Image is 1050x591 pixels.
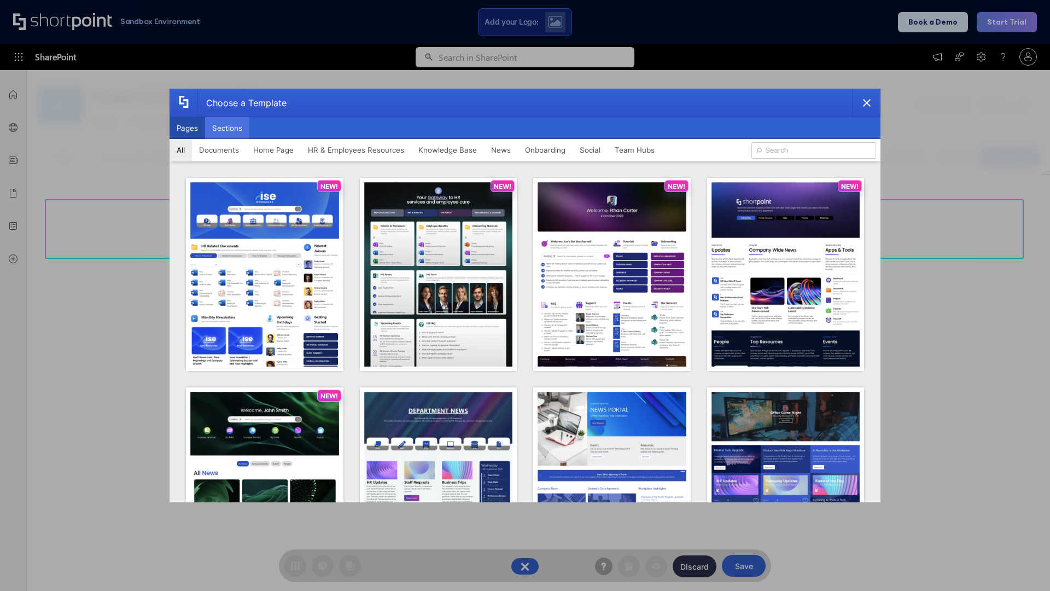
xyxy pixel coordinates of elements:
[320,392,338,400] p: NEW!
[751,142,876,159] input: Search
[192,139,246,161] button: Documents
[170,117,205,139] button: Pages
[668,182,685,190] p: NEW!
[320,182,338,190] p: NEW!
[411,139,484,161] button: Knowledge Base
[573,139,608,161] button: Social
[301,139,411,161] button: HR & Employees Resources
[841,182,859,190] p: NEW!
[170,139,192,161] button: All
[494,182,511,190] p: NEW!
[518,139,573,161] button: Onboarding
[608,139,662,161] button: Team Hubs
[484,139,518,161] button: News
[205,117,249,139] button: Sections
[246,139,301,161] button: Home Page
[197,89,287,117] div: Choose a Template
[170,89,880,502] div: template selector
[995,538,1050,591] iframe: Chat Widget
